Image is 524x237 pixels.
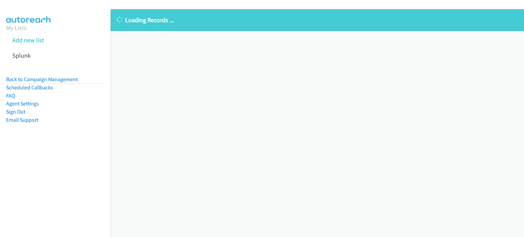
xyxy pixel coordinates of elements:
[6,92,15,99] a: FAQ
[6,117,38,123] a: Email Support
[117,15,518,25] p: Loading Records ...
[6,84,53,91] a: Scheduled Callbacks
[12,51,31,59] a: Splunk
[6,108,25,115] a: Sign Out
[6,100,39,107] a: Agent Settings
[12,36,44,44] a: Add new list
[6,24,27,32] a: My Lists
[6,76,78,83] a: Back to Campaign Management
